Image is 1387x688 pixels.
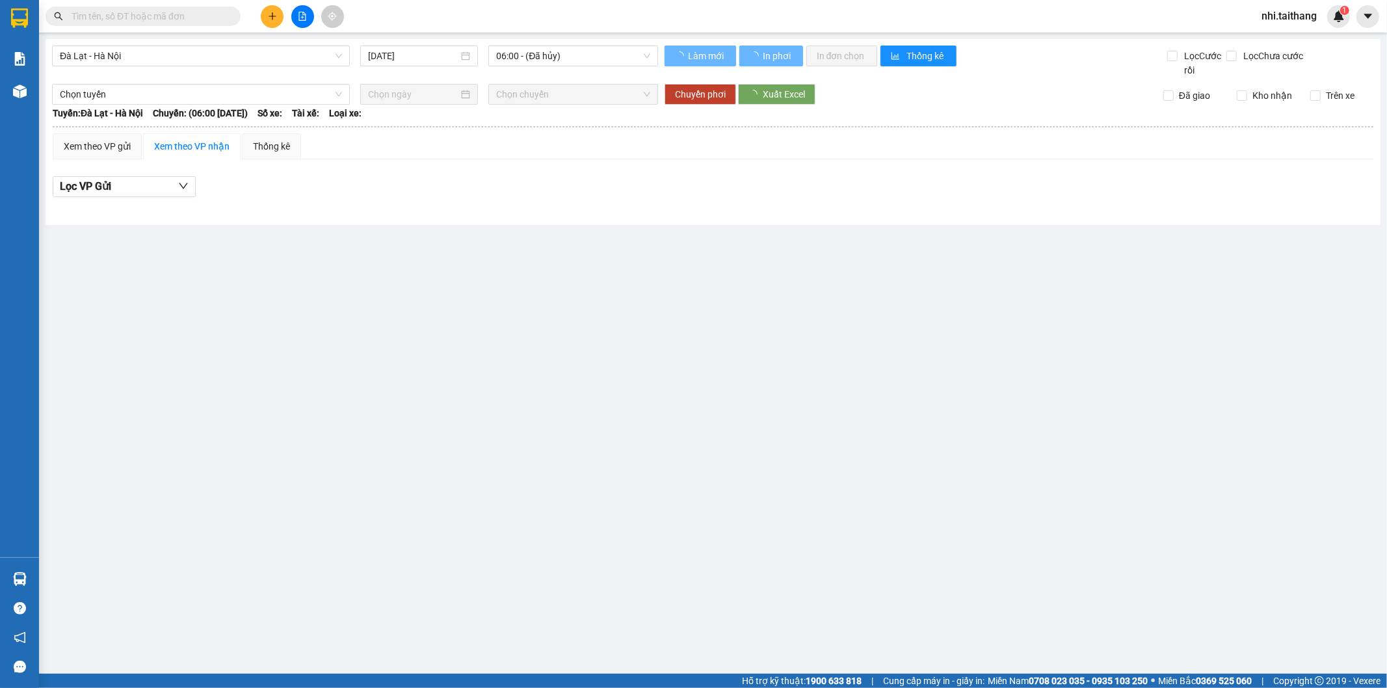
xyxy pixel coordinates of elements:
[883,674,984,688] span: Cung cấp máy in - giấy in:
[60,46,342,66] span: Đà Lạt - Hà Nội
[1251,8,1327,24] span: nhi.taithang
[13,85,27,98] img: warehouse-icon
[1356,5,1379,28] button: caret-down
[806,46,877,66] button: In đơn chọn
[368,87,458,101] input: Chọn ngày
[153,106,248,120] span: Chuyến: (06:00 [DATE])
[806,676,862,686] strong: 1900 633 818
[907,49,946,63] span: Thống kê
[258,106,282,120] span: Số xe:
[750,51,761,60] span: loading
[880,46,957,66] button: bar-chartThống kê
[268,12,277,21] span: plus
[11,8,28,28] img: logo-vxr
[1321,88,1360,103] span: Trên xe
[1180,49,1226,77] span: Lọc Cước rồi
[154,139,230,153] div: Xem theo VP nhận
[178,181,189,191] span: down
[368,49,458,63] input: 12/09/2025
[53,176,196,197] button: Lọc VP Gửi
[891,51,902,62] span: bar-chart
[321,5,344,28] button: aim
[1342,6,1347,15] span: 1
[13,572,27,586] img: warehouse-icon
[64,139,131,153] div: Xem theo VP gửi
[53,108,143,118] b: Tuyến: Đà Lạt - Hà Nội
[742,674,862,688] span: Hỗ trợ kỹ thuật:
[675,51,686,60] span: loading
[60,85,342,104] span: Chọn tuyến
[1362,10,1374,22] span: caret-down
[1029,676,1148,686] strong: 0708 023 035 - 0935 103 250
[1315,676,1324,685] span: copyright
[496,85,650,104] span: Chọn chuyến
[1174,88,1215,103] span: Đã giao
[496,46,650,66] span: 06:00 - (Đã hủy)
[54,12,63,21] span: search
[739,46,803,66] button: In phơi
[665,46,736,66] button: Làm mới
[14,661,26,673] span: message
[60,178,111,194] span: Lọc VP Gửi
[72,9,225,23] input: Tìm tên, số ĐT hoặc mã đơn
[1247,88,1297,103] span: Kho nhận
[988,674,1148,688] span: Miền Nam
[253,139,290,153] div: Thống kê
[1158,674,1252,688] span: Miền Bắc
[13,52,27,66] img: solution-icon
[763,49,793,63] span: In phơi
[1262,674,1263,688] span: |
[871,674,873,688] span: |
[261,5,284,28] button: plus
[292,106,319,120] span: Tài xế:
[1333,10,1345,22] img: icon-new-feature
[14,602,26,615] span: question-circle
[291,5,314,28] button: file-add
[298,12,307,21] span: file-add
[1239,49,1306,63] span: Lọc Chưa cước
[665,84,736,105] button: Chuyển phơi
[14,631,26,644] span: notification
[328,12,337,21] span: aim
[1196,676,1252,686] strong: 0369 525 060
[688,49,726,63] span: Làm mới
[1340,6,1349,15] sup: 1
[738,84,815,105] button: Xuất Excel
[1151,678,1155,683] span: ⚪️
[329,106,362,120] span: Loại xe:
